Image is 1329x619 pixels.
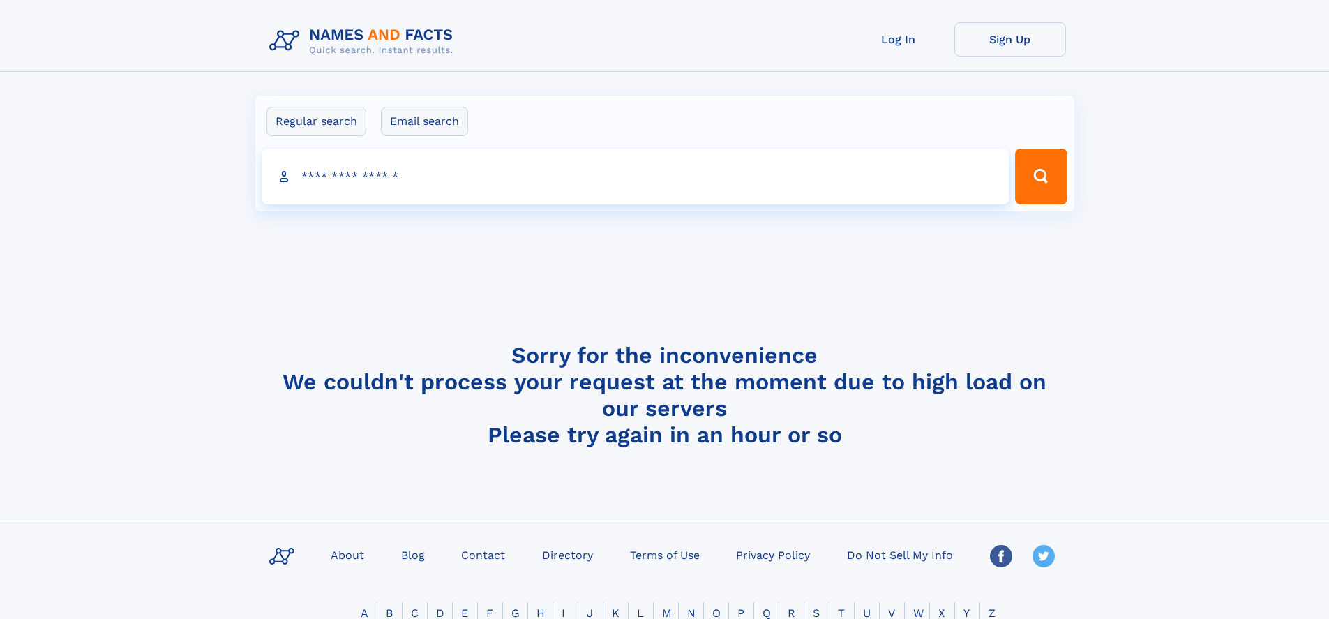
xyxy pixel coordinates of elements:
a: Sign Up [954,22,1066,57]
a: Do Not Sell My Info [841,544,959,565]
input: search input [262,149,1009,204]
a: Blog [396,544,430,565]
label: Regular search [266,107,366,136]
img: Facebook [990,545,1012,567]
a: Contact [456,544,511,565]
button: Search Button [1015,149,1067,204]
img: Logo Names and Facts [264,22,465,60]
label: Email search [381,107,468,136]
a: About [325,544,370,565]
a: Directory [536,544,599,565]
a: Privacy Policy [730,544,816,565]
h4: Sorry for the inconvenience We couldn't process your request at the moment due to high load on ou... [264,342,1066,448]
a: Log In [843,22,954,57]
a: Terms of Use [624,544,705,565]
img: Twitter [1033,545,1055,567]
